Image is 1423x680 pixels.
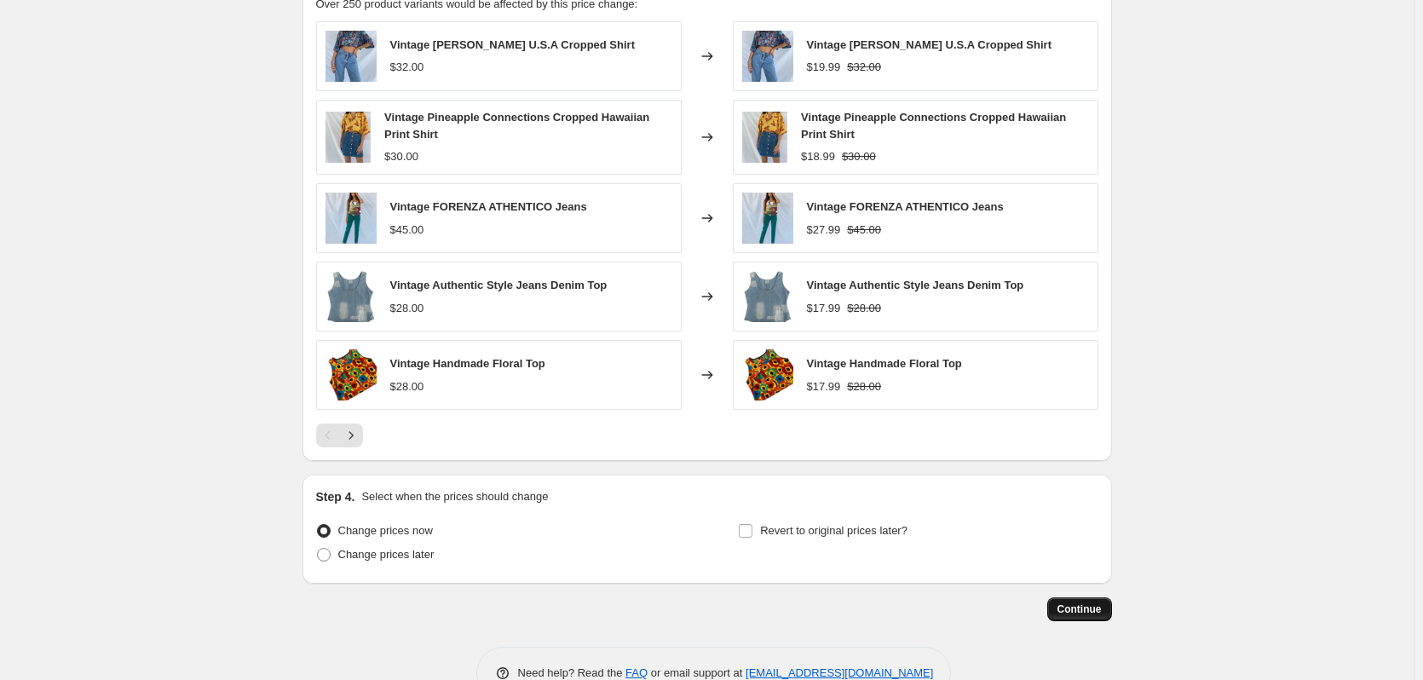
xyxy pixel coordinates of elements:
[847,61,881,73] span: $32.00
[326,193,377,244] img: vintage-forenza-athentico-jeans-balagan-vintage-68967_80x.heic
[390,380,424,393] span: $28.00
[847,223,881,236] span: $45.00
[326,349,377,401] img: vintage-handmade-floral-top-balagan-vintage-91127_80x.png
[390,61,424,73] span: $32.00
[518,666,626,679] span: Need help? Read the
[390,38,635,51] span: Vintage [PERSON_NAME] U.S.A Cropped Shirt
[742,349,793,401] img: vintage-handmade-floral-top-balagan-vintage-91127_80x.png
[807,61,841,73] span: $19.99
[390,223,424,236] span: $45.00
[847,302,881,314] span: $28.00
[760,524,907,537] span: Revert to original prices later?
[326,271,377,322] img: vintage-authentic-style-jeans-denim-top-balagan-vintage-40835_80x.png
[801,111,1066,141] span: Vintage Pineapple Connections Cropped Hawaiian Print Shirt
[742,271,793,322] img: vintage-authentic-style-jeans-denim-top-balagan-vintage-40835_80x.png
[384,111,649,141] span: Vintage Pineapple Connections Cropped Hawaiian Print Shirt
[807,380,841,393] span: $17.99
[807,302,841,314] span: $17.99
[807,200,1004,213] span: Vintage FORENZA ATHENTICO Jeans
[326,112,372,163] img: vintage-pineapple-connections-cropped-hawaiian-print-shirt-balagan-vintage-82178_80x.heic
[1047,597,1112,621] button: Continue
[648,666,746,679] span: or email support at
[625,666,648,679] a: FAQ
[316,424,363,447] nav: Pagination
[801,150,835,163] span: $18.99
[390,302,424,314] span: $28.00
[316,488,355,505] h2: Step 4.
[361,488,548,505] p: Select when the prices should change
[746,666,933,679] a: [EMAIL_ADDRESS][DOMAIN_NAME]
[842,150,876,163] span: $30.00
[847,380,881,393] span: $28.00
[390,200,587,213] span: Vintage FORENZA ATHENTICO Jeans
[742,31,793,82] img: vintage-natan-u-s-a-cropped-shirt-balagan-vintage-43679_80x.heic
[742,193,793,244] img: vintage-forenza-athentico-jeans-balagan-vintage-68967_80x.heic
[807,279,1024,291] span: Vintage Authentic Style Jeans Denim Top
[807,357,962,370] span: Vintage Handmade Floral Top
[339,424,363,447] button: Next
[338,524,433,537] span: Change prices now
[338,548,435,561] span: Change prices later
[326,31,377,82] img: vintage-natan-u-s-a-cropped-shirt-balagan-vintage-43679_80x.heic
[742,112,788,163] img: vintage-pineapple-connections-cropped-hawaiian-print-shirt-balagan-vintage-82178_80x.heic
[1057,602,1102,616] span: Continue
[390,357,545,370] span: Vintage Handmade Floral Top
[807,223,841,236] span: $27.99
[390,279,608,291] span: Vintage Authentic Style Jeans Denim Top
[384,150,418,163] span: $30.00
[807,38,1051,51] span: Vintage [PERSON_NAME] U.S.A Cropped Shirt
